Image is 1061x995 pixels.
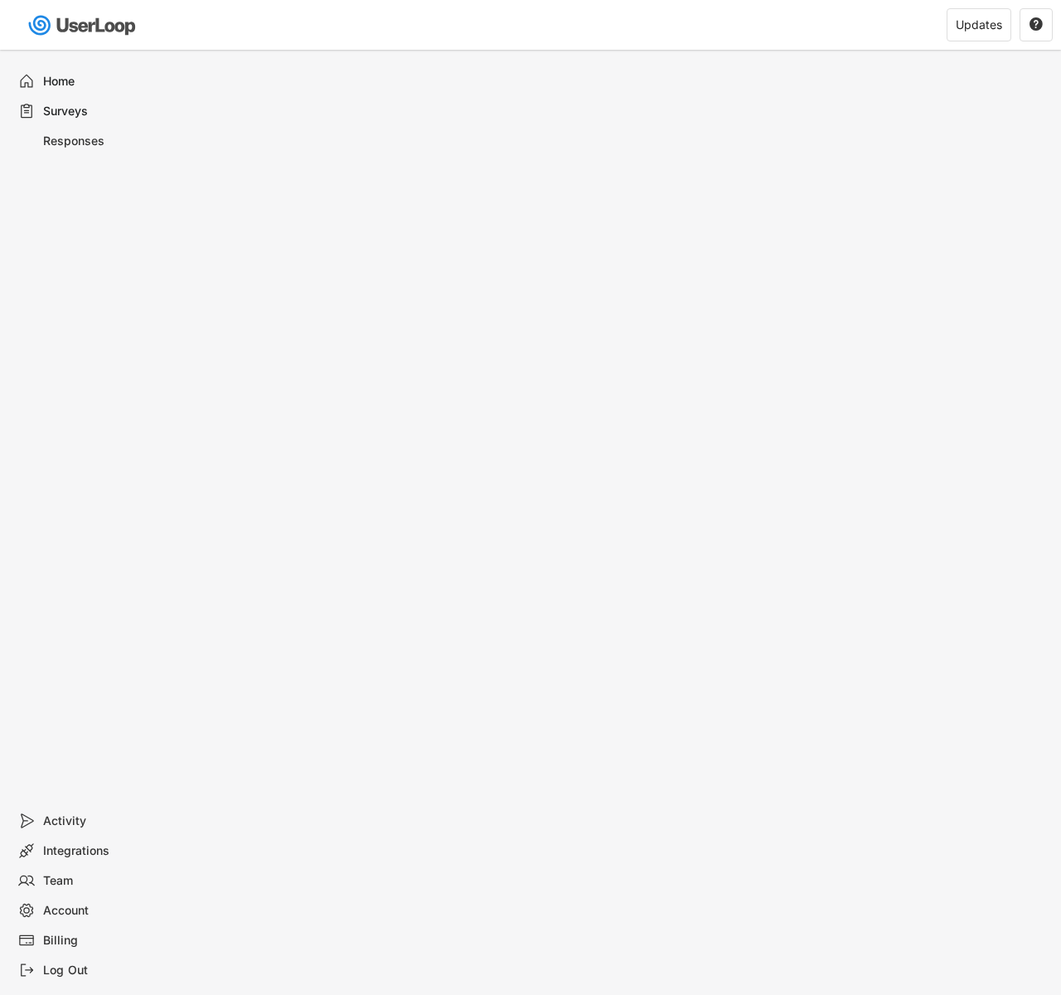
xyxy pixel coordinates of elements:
[43,933,153,949] div: Billing
[43,104,153,119] div: Surveys
[43,813,153,829] div: Activity
[43,843,153,859] div: Integrations
[1029,17,1044,32] button: 
[1030,17,1043,32] text: 
[43,963,153,978] div: Log Out
[43,873,153,889] div: Team
[25,8,142,42] img: userloop-logo-01.svg
[956,19,1002,31] div: Updates
[43,903,153,919] div: Account
[43,133,153,149] div: Responses
[43,74,153,90] div: Home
